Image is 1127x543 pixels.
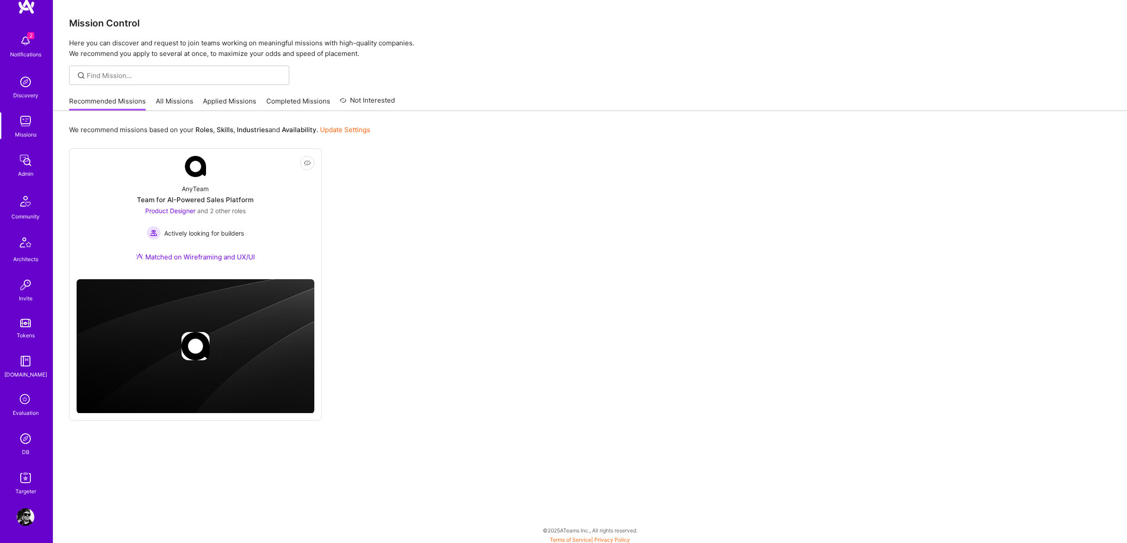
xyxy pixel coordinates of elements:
a: Recommended Missions [69,96,146,111]
div: Invite [19,294,33,303]
i: icon SelectionTeam [17,392,34,408]
div: Team for AI-Powered Sales Platform [137,195,254,204]
img: User Avatar [17,508,34,526]
img: Admin Search [17,430,34,447]
img: Actively looking for builders [147,226,161,240]
div: Targeter [15,487,36,496]
div: Notifications [10,50,41,59]
a: Not Interested [340,95,395,111]
p: We recommend missions based on your , , and . [69,125,370,134]
i: icon SearchGrey [76,70,86,81]
img: discovery [17,73,34,91]
div: Discovery [13,91,38,100]
img: Company logo [181,332,210,360]
img: admin teamwork [17,151,34,169]
span: | [550,536,630,543]
img: guide book [17,352,34,370]
img: Invite [17,276,34,294]
b: Skills [217,126,233,134]
img: bell [17,32,34,50]
img: Company Logo [185,156,206,177]
b: Availability [282,126,317,134]
a: Update Settings [320,126,370,134]
div: Admin [18,169,33,178]
img: cover [77,279,314,414]
img: tokens [20,319,31,327]
img: Architects [15,233,36,255]
div: Architects [13,255,38,264]
span: Product Designer [145,207,195,214]
div: AnyTeam [182,184,209,193]
span: and 2 other roles [197,207,246,214]
img: Skill Targeter [17,469,34,487]
span: 2 [27,32,34,39]
input: Find Mission... [87,71,283,80]
div: DB [22,447,29,457]
span: Actively looking for builders [164,229,244,238]
div: © 2025 ATeams Inc., All rights reserved. [53,519,1127,541]
i: icon EyeClosed [304,159,311,166]
div: Tokens [17,331,35,340]
b: Industries [237,126,269,134]
a: Privacy Policy [594,536,630,543]
b: Roles [195,126,213,134]
a: Completed Missions [266,96,330,111]
div: Community [11,212,40,221]
a: User Avatar [15,508,37,526]
h3: Mission Control [69,18,1111,29]
a: Company LogoAnyTeamTeam for AI-Powered Sales PlatformProduct Designer and 2 other rolesActively l... [77,156,314,272]
img: teamwork [17,112,34,130]
p: Here you can discover and request to join teams working on meaningful missions with high-quality ... [69,38,1111,59]
div: [DOMAIN_NAME] [4,370,47,379]
div: Matched on Wireframing and UX/UI [136,252,255,262]
a: All Missions [156,96,193,111]
div: Evaluation [13,408,39,417]
img: Ateam Purple Icon [136,253,143,260]
div: Missions [15,130,37,139]
img: Community [15,191,36,212]
a: Applied Missions [203,96,256,111]
a: Terms of Service [550,536,591,543]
